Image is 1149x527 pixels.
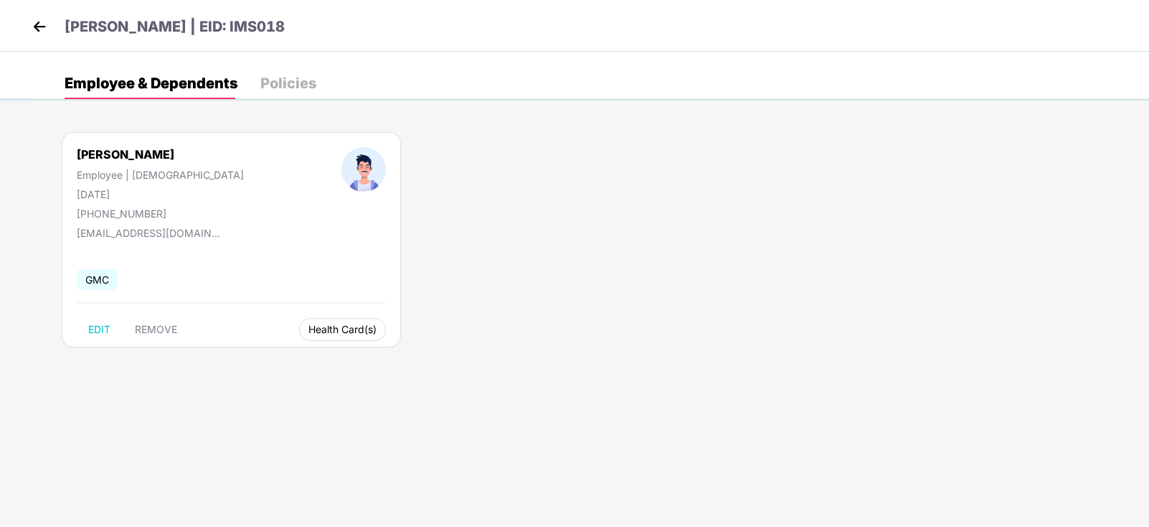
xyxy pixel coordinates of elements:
div: [EMAIL_ADDRESS][DOMAIN_NAME] [77,227,220,239]
p: [PERSON_NAME] | EID: IMS018 [65,16,285,38]
button: REMOVE [123,318,189,341]
div: [PHONE_NUMBER] [77,207,244,220]
button: EDIT [77,318,122,341]
button: Health Card(s) [299,318,386,341]
div: Policies [260,76,316,90]
span: EDIT [88,324,110,335]
span: Health Card(s) [308,326,377,333]
div: [PERSON_NAME] [77,147,244,162]
img: back [29,16,50,37]
span: REMOVE [135,324,177,335]
span: GMC [77,269,118,290]
img: profileImage [341,147,386,192]
div: [DATE] [77,188,244,200]
div: Employee | [DEMOGRAPHIC_DATA] [77,169,244,181]
div: Employee & Dependents [65,76,237,90]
